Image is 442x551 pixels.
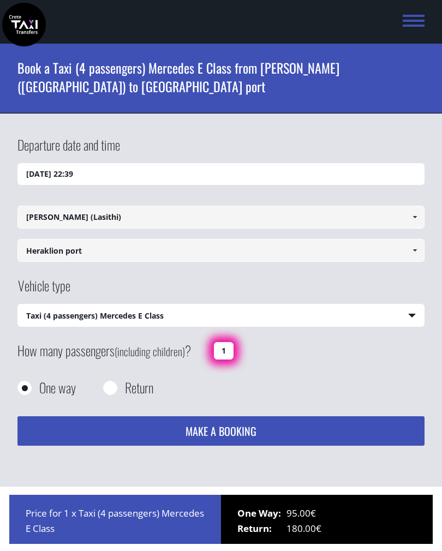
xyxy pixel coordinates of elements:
[237,506,286,521] span: One Way:
[221,495,433,544] div: 95.00€ 180.00€
[405,206,423,229] a: Show All Items
[2,17,46,29] a: Crete Taxi Transfers | Book a Taxi transfer from Agios Nikolaos (Lasithi) to Heraklion port | Cre...
[17,416,424,446] button: MAKE A BOOKING
[17,338,207,364] label: How many passengers ?
[17,44,424,95] h1: Book a Taxi (4 passengers) Mercedes E Class from [PERSON_NAME] ([GEOGRAPHIC_DATA]) to [GEOGRAPHIC...
[115,343,185,360] small: (including children)
[17,239,424,262] input: Select drop-off location
[18,304,423,327] span: Taxi (4 passengers) Mercedes E Class
[2,3,46,46] img: Crete Taxi Transfers | Book a Taxi transfer from Agios Nikolaos (Lasithi) to Heraklion port | Cre...
[17,206,424,229] input: Select pickup location
[237,521,286,536] span: Return:
[39,381,76,394] label: One way
[125,381,153,394] label: Return
[17,135,120,163] label: Departure date and time
[9,495,221,544] div: Price for 1 x Taxi (4 passengers) Mercedes E Class
[17,276,70,304] label: Vehicle type
[405,239,423,262] a: Show All Items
